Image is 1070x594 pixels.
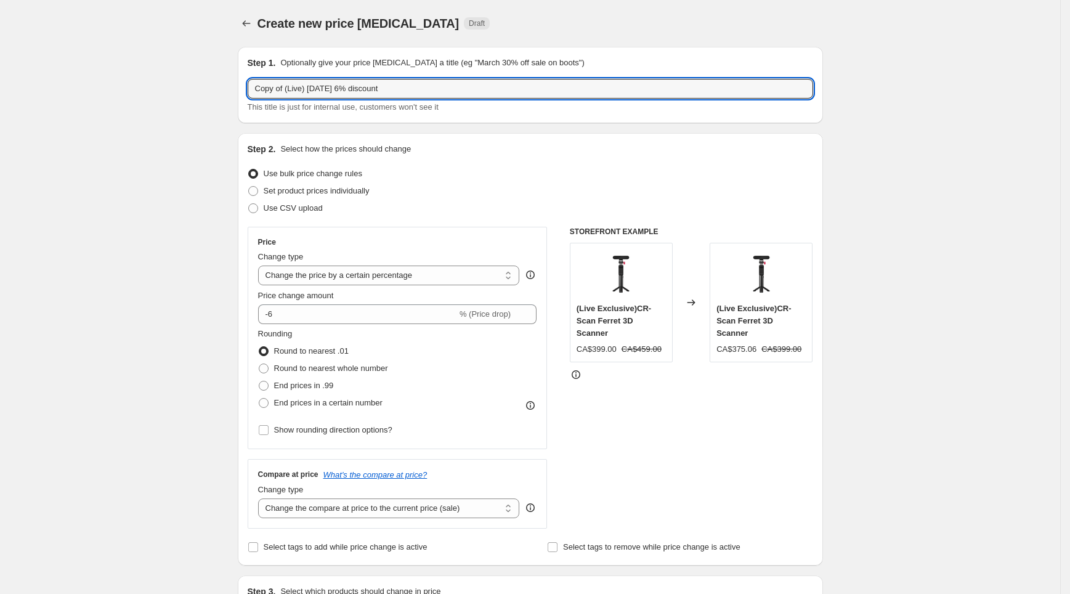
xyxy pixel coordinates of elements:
[570,227,813,237] h6: STOREFRONT EXAMPLE
[258,291,334,300] span: Price change amount
[716,304,791,338] span: (Live Exclusive)CR-Scan Ferret 3D Scanner
[622,343,662,356] strike: CA$459.00
[274,364,388,373] span: Round to nearest whole number
[761,343,801,356] strike: CA$399.00
[248,143,276,155] h2: Step 2.
[258,237,276,247] h3: Price
[280,143,411,155] p: Select how the prices should change
[524,502,537,514] div: help
[248,79,813,99] input: 30% off holiday sale
[264,542,428,551] span: Select tags to add while price change is active
[577,343,617,356] div: CA$399.00
[238,15,255,32] button: Price change jobs
[577,304,651,338] span: (Live Exclusive)CR-Scan Ferret 3D Scanner
[274,346,349,356] span: Round to nearest .01
[596,250,646,299] img: CR-Scan_Ferret_1_80x.png
[274,425,392,434] span: Show rounding direction options?
[258,329,293,338] span: Rounding
[264,186,370,195] span: Set product prices individually
[274,398,383,407] span: End prices in a certain number
[258,470,318,479] h3: Compare at price
[274,381,334,390] span: End prices in .99
[264,203,323,213] span: Use CSV upload
[258,252,304,261] span: Change type
[563,542,740,551] span: Select tags to remove while price change is active
[258,304,457,324] input: -15
[716,343,756,356] div: CA$375.06
[258,485,304,494] span: Change type
[460,309,511,319] span: % (Price drop)
[248,102,439,112] span: This title is just for internal use, customers won't see it
[524,269,537,281] div: help
[264,169,362,178] span: Use bulk price change rules
[257,17,460,30] span: Create new price [MEDICAL_DATA]
[323,470,428,479] button: What's the compare at price?
[248,57,276,69] h2: Step 1.
[469,18,485,28] span: Draft
[280,57,584,69] p: Optionally give your price [MEDICAL_DATA] a title (eg "March 30% off sale on boots")
[737,250,786,299] img: CR-Scan_Ferret_1_80x.png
